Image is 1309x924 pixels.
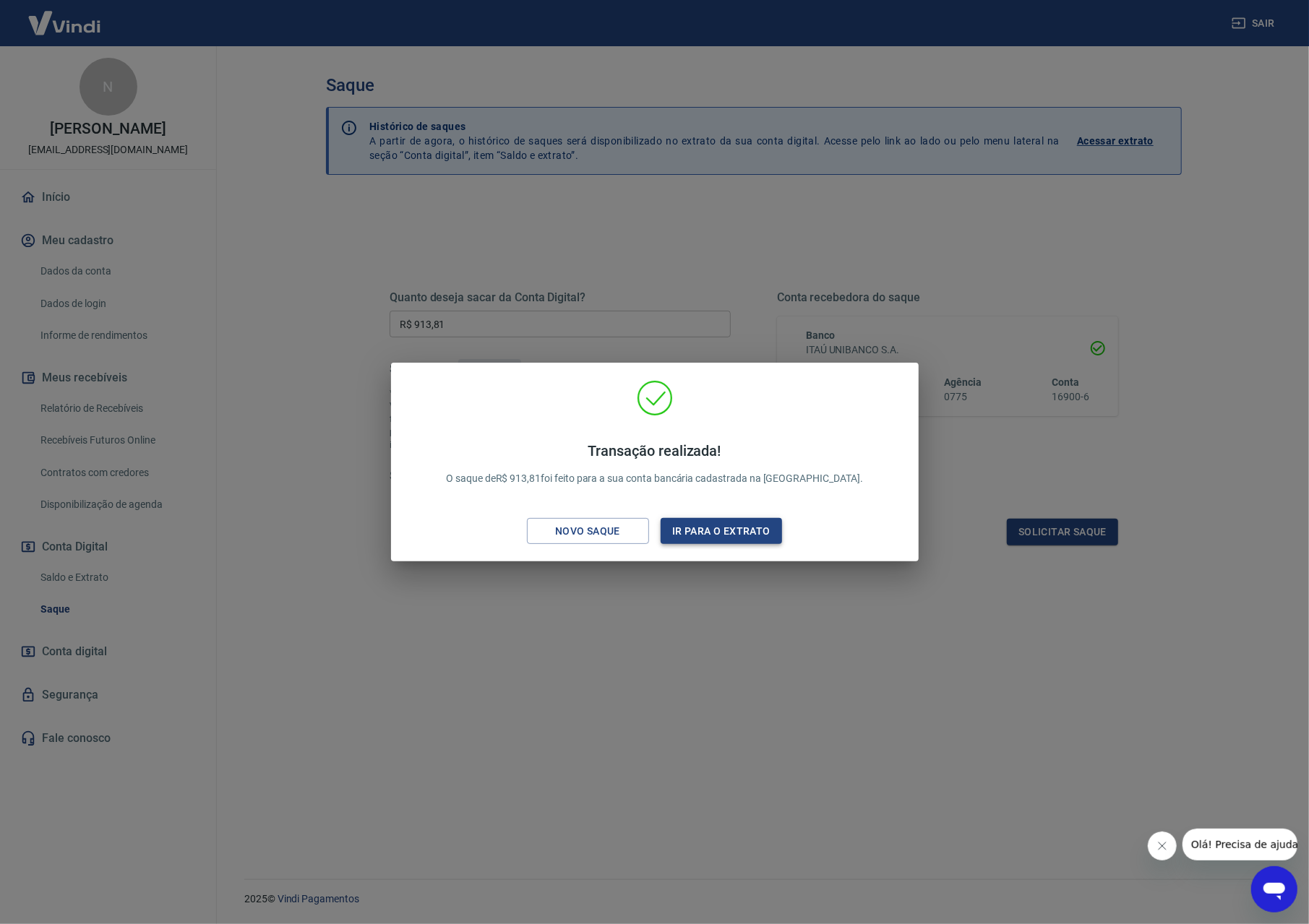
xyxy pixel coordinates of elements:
[527,518,649,545] button: Novo saque
[9,10,121,22] span: Olá! Precisa de ajuda?
[1148,832,1177,860] iframe: Fechar mensagem
[538,522,638,540] div: Novo saque
[446,442,863,486] p: O saque de R$ 913,81 foi feito para a sua conta bancária cadastrada na [GEOGRAPHIC_DATA].
[1251,866,1297,912] iframe: Botão para abrir a janela de mensagens
[1183,829,1297,860] iframe: Mensagem da empresa
[661,518,783,545] button: Ir para o extrato
[446,442,863,459] h4: Transação realizada!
